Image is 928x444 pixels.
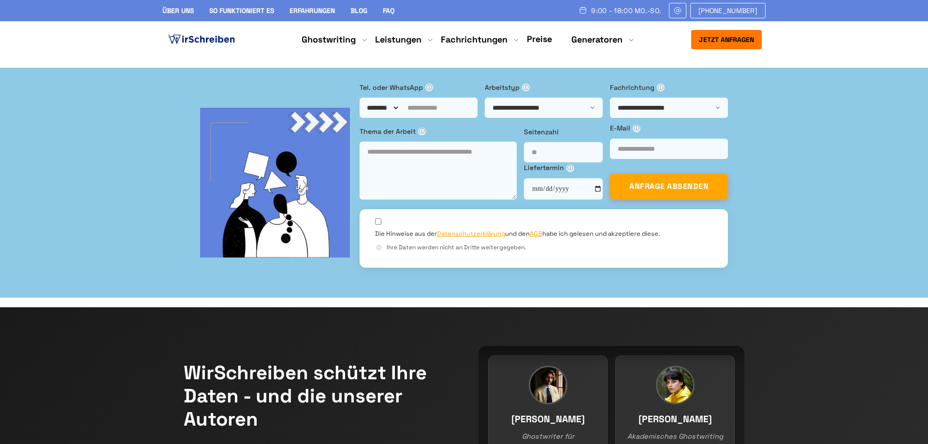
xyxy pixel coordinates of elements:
[166,32,237,47] img: logo ghostwriter-österreich
[610,82,728,93] label: Fachrichtung
[498,412,597,427] h3: [PERSON_NAME]
[441,34,507,45] a: Fachrichtungen
[418,128,426,135] span: ⓘ
[673,7,682,14] img: Email
[375,34,421,45] a: Leistungen
[527,33,552,44] a: Preise
[209,6,274,15] a: So funktioniert es
[290,6,335,15] a: Erfahrungen
[524,162,603,173] label: Liefertermin
[633,125,640,132] span: ⓘ
[610,123,728,133] label: E-Mail
[691,30,762,49] button: Jetzt anfragen
[524,127,603,137] label: Seitenzahl
[579,6,587,14] img: Schedule
[591,7,661,14] span: 9:00 - 18:00 Mo.-So.
[383,6,394,15] a: FAQ
[375,243,712,252] div: Ihre Daten werden nicht an Dritte weitergegeben.
[200,108,350,258] img: bg
[625,412,725,427] h3: [PERSON_NAME]
[360,82,478,93] label: Tel. oder WhatsApp
[360,126,517,137] label: Thema der Arbeit
[375,244,383,252] span: ⓘ
[437,229,505,238] a: Datenschutzerklärung
[375,229,660,238] label: Die Hinweise aus der und den habe ich gelesen und akzeptiere diese.
[690,3,766,18] a: [PHONE_NUMBER]
[610,173,728,200] button: ANFRAGE ABSENDEN
[698,7,757,14] span: [PHONE_NUMBER]
[522,84,530,91] span: ⓘ
[566,164,574,172] span: ⓘ
[425,84,433,91] span: ⓘ
[184,361,449,431] h2: WirSchreiben schützt Ihre Daten - und die unserer Autoren
[162,6,194,15] a: Über uns
[485,82,603,93] label: Arbeitstyp
[302,34,356,45] a: Ghostwriting
[571,34,623,45] a: Generatoren
[657,84,665,91] span: ⓘ
[350,6,367,15] a: Blog
[530,229,542,238] a: AGB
